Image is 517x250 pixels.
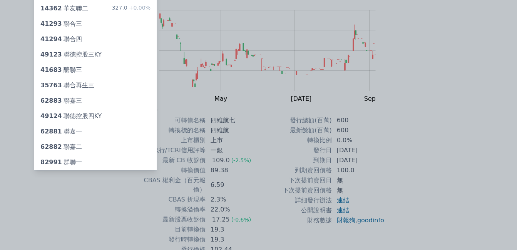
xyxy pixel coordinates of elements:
[34,78,157,93] a: 35763聯合再生三
[40,82,62,89] span: 35763
[34,93,157,108] a: 62883聯嘉三
[112,4,151,13] div: 327.0
[40,35,62,43] span: 41294
[40,66,62,73] span: 41683
[40,35,82,44] div: 聯合四
[40,81,94,90] div: 聯合再生三
[40,96,82,105] div: 聯嘉三
[40,97,62,104] span: 62883
[40,20,62,27] span: 41293
[34,124,157,139] a: 62881聯嘉一
[40,50,102,59] div: 聯德控股三KY
[40,4,88,13] div: 華友聯二
[34,47,157,62] a: 49123聯德控股三KY
[127,5,151,11] span: +0.00%
[40,158,82,167] div: 群聯一
[40,142,82,152] div: 聯嘉二
[40,19,82,28] div: 聯合三
[40,128,62,135] span: 62881
[40,127,82,136] div: 聯嘉一
[40,158,62,166] span: 82991
[34,16,157,32] a: 41293聯合三
[34,62,157,78] a: 41683醣聯三
[40,5,62,12] span: 14362
[34,108,157,124] a: 49124聯德控股四KY
[34,139,157,155] a: 62882聯嘉二
[40,112,62,120] span: 49124
[40,112,102,121] div: 聯德控股四KY
[40,65,82,75] div: 醣聯三
[34,1,157,16] a: 14362華友聯二 327.0+0.00%
[40,51,62,58] span: 49123
[34,155,157,170] a: 82991群聯一
[40,143,62,150] span: 62882
[34,32,157,47] a: 41294聯合四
